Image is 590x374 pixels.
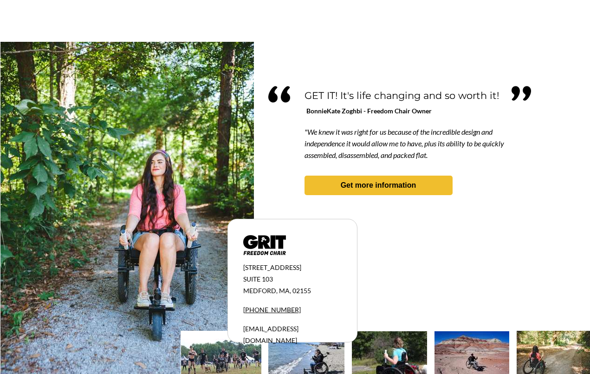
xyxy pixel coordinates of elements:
span: MEDFORD, MA, 02155 [243,287,311,295]
input: Get more information [33,224,113,242]
span: SUITE 103 [243,275,273,283]
strong: Get more information [341,181,416,189]
span: [EMAIL_ADDRESS][DOMAIN_NAME] [243,325,298,344]
span: "We knew it was right for us because of the incredible design and independence it would allow me ... [305,127,504,159]
a: [PHONE_NUMBER] [243,306,301,314]
span: [STREET_ADDRESS] [243,263,301,271]
span: BonnieKate Zoghbi - Freedom Chair Owner [306,107,432,115]
span: GET IT! It's life changing and so worth it! [305,90,499,101]
a: Get more information [305,176,453,195]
